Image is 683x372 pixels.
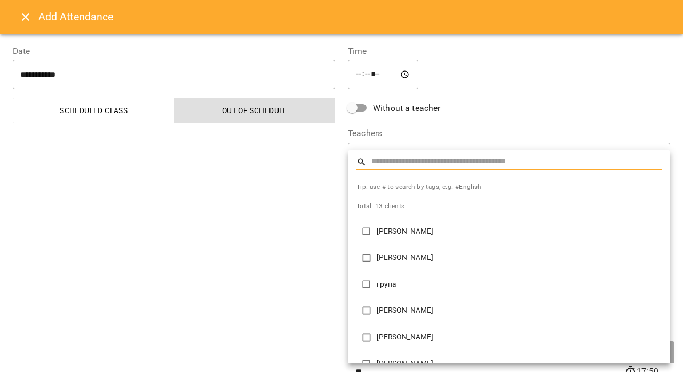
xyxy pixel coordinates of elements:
p: [PERSON_NAME] [377,305,662,316]
p: [PERSON_NAME] [377,332,662,343]
p: [PERSON_NAME] [377,359,662,369]
p: група [377,279,662,290]
p: [PERSON_NAME] [377,226,662,237]
span: Total: 13 clients [356,202,405,210]
p: [PERSON_NAME] [377,252,662,263]
span: Tip: use # to search by tags, e.g. #English [356,182,662,193]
